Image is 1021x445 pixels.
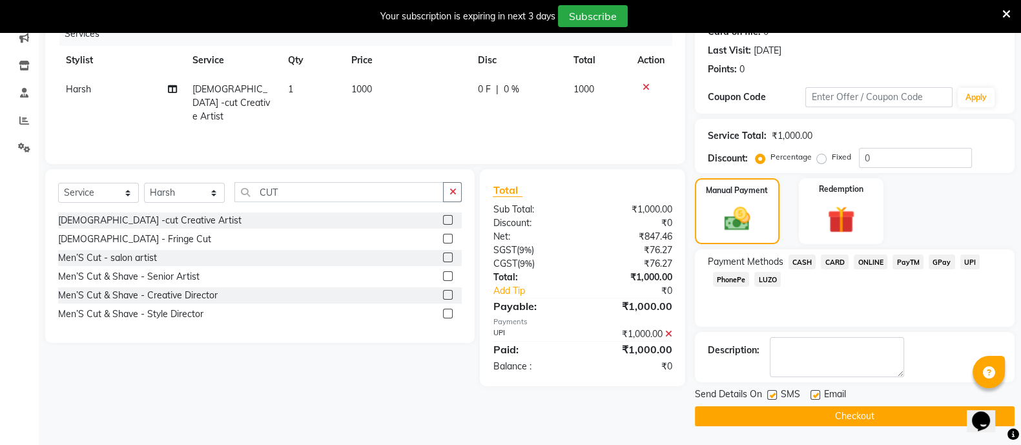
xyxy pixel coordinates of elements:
div: Men’S Cut - salon artist [58,251,157,265]
div: ₹0 [599,284,682,298]
div: Discount: [708,152,748,165]
div: ₹0 [583,216,682,230]
button: Checkout [695,406,1015,426]
div: Discount: [483,216,583,230]
th: Disc [470,46,566,75]
span: SMS [781,388,800,404]
span: 9% [519,258,531,269]
span: Payment Methods [708,255,783,269]
label: Percentage [770,151,812,163]
span: 1 [288,83,293,95]
div: Sub Total: [483,203,583,216]
th: Price [344,46,470,75]
button: Subscribe [558,5,628,27]
div: ( ) [483,257,583,271]
span: CARD [821,254,849,269]
span: Total [493,183,522,197]
span: 0 F [478,83,491,96]
div: ₹1,000.00 [583,298,682,314]
div: Last Visit: [708,44,751,57]
div: Points: [708,63,737,76]
th: Stylist [58,46,185,75]
div: ₹1,000.00 [583,342,682,357]
div: ₹76.27 [583,243,682,257]
div: Service Total: [708,129,767,143]
div: Net: [483,230,583,243]
div: ₹1,000.00 [583,327,682,341]
th: Action [630,46,672,75]
div: Men’S Cut & Shave - Creative Director [58,289,218,302]
span: Harsh [66,83,91,95]
div: Your subscription is expiring in next 3 days [380,10,555,23]
div: ₹76.27 [583,257,682,271]
div: ₹1,000.00 [772,129,812,143]
span: SGST [493,244,516,256]
div: ( ) [483,243,583,257]
span: [DEMOGRAPHIC_DATA] -cut Creative Artist [192,83,270,122]
iframe: chat widget [967,393,1008,432]
div: ₹0 [583,360,682,373]
button: Apply [958,88,995,107]
div: ₹847.46 [583,230,682,243]
div: [DATE] [754,44,781,57]
label: Fixed [832,151,851,163]
div: Balance : [483,360,583,373]
span: PayTM [892,254,923,269]
input: Enter Offer / Coupon Code [805,87,953,107]
input: Search or Scan [234,182,444,202]
span: | [496,83,499,96]
span: CASH [789,254,816,269]
label: Redemption [819,183,863,195]
div: 0 [739,63,745,76]
div: Men’S Cut & Shave - Senior Artist [58,270,200,284]
div: Payments [493,316,672,327]
img: _cash.svg [716,204,758,234]
span: 0 % [504,83,519,96]
span: 1000 [351,83,372,95]
span: CGST [493,258,517,269]
span: UPI [960,254,980,269]
div: ₹1,000.00 [583,203,682,216]
span: GPay [929,254,955,269]
span: LUZO [754,272,781,287]
span: PhonePe [713,272,750,287]
span: Send Details On [695,388,762,404]
img: _gift.svg [819,203,863,236]
th: Service [185,46,280,75]
span: 1000 [573,83,594,95]
div: [DEMOGRAPHIC_DATA] - Fringe Cut [58,233,211,246]
div: Paid: [483,342,583,357]
span: 9% [519,245,531,255]
div: Total: [483,271,583,284]
th: Qty [280,46,344,75]
div: Description: [708,344,759,357]
div: ₹1,000.00 [583,271,682,284]
div: [DEMOGRAPHIC_DATA] -cut Creative Artist [58,214,242,227]
label: Manual Payment [706,185,768,196]
div: UPI [483,327,583,341]
div: Payable: [483,298,583,314]
th: Total [566,46,630,75]
div: Services [59,22,682,46]
div: Coupon Code [708,90,806,104]
span: ONLINE [854,254,887,269]
a: Add Tip [483,284,599,298]
div: Men’S Cut & Shave - Style Director [58,307,203,321]
span: Email [824,388,846,404]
